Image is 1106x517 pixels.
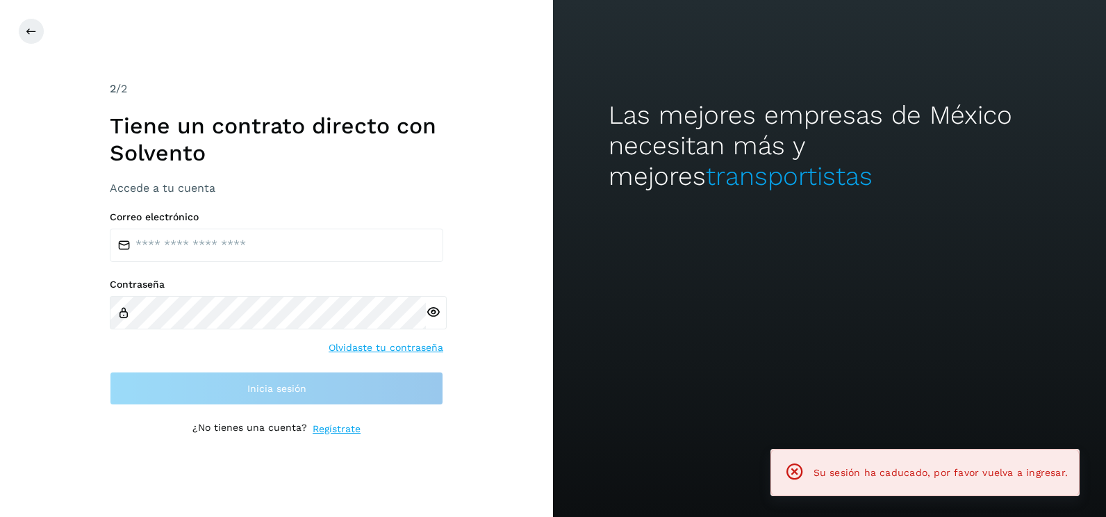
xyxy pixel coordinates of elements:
[110,81,443,97] div: /2
[192,422,307,436] p: ¿No tienes una cuenta?
[329,340,443,355] a: Olvidaste tu contraseña
[110,372,443,405] button: Inicia sesión
[110,181,443,195] h3: Accede a tu cuenta
[313,422,361,436] a: Regístrate
[110,113,443,166] h1: Tiene un contrato directo con Solvento
[706,161,873,191] span: transportistas
[247,384,306,393] span: Inicia sesión
[609,100,1051,192] h2: Las mejores empresas de México necesitan más y mejores
[110,279,443,290] label: Contraseña
[814,467,1068,478] span: Su sesión ha caducado, por favor vuelva a ingresar.
[110,82,116,95] span: 2
[110,211,443,223] label: Correo electrónico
